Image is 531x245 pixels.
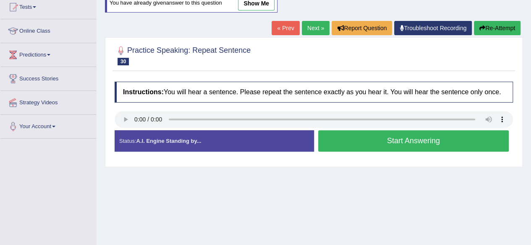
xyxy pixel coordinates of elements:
[115,130,314,152] div: Status:
[272,21,299,35] a: « Prev
[474,21,521,35] button: Re-Attempt
[332,21,392,35] button: Report Question
[394,21,472,35] a: Troubleshoot Recording
[118,58,129,65] span: 30
[318,130,509,152] button: Start Answering
[136,138,201,144] strong: A.I. Engine Standing by...
[0,67,96,88] a: Success Stories
[115,82,513,103] h4: You will hear a sentence. Please repeat the sentence exactly as you hear it. You will hear the se...
[123,88,164,95] b: Instructions:
[0,115,96,136] a: Your Account
[302,21,330,35] a: Next »
[0,91,96,112] a: Strategy Videos
[0,19,96,40] a: Online Class
[0,43,96,64] a: Predictions
[115,44,251,65] h2: Practice Speaking: Repeat Sentence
